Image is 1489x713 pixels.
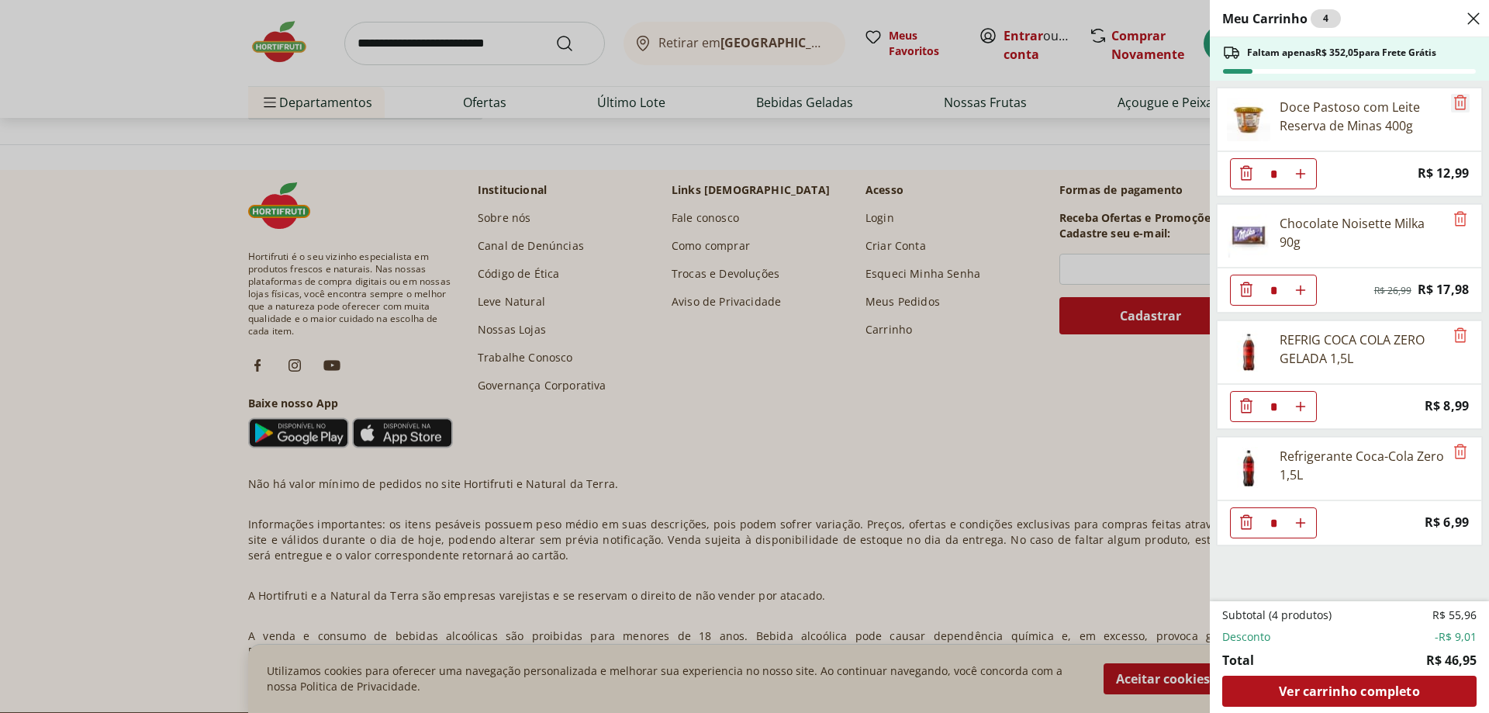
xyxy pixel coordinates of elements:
div: REFRIG COCA COLA ZERO GELADA 1,5L [1280,331,1444,368]
div: 4 [1311,9,1341,28]
span: Ver carrinho completo [1279,685,1419,697]
span: Faltam apenas R$ 352,05 para Frete Grátis [1247,47,1436,59]
span: R$ 46,95 [1426,651,1477,670]
button: Diminuir Quantidade [1231,275,1262,306]
img: Chocolate Noisette Milka 90g [1227,214,1270,258]
input: Quantidade Atual [1262,508,1285,538]
img: Refrigerante Coca-Cola Zero Gelada 1,5L [1227,331,1270,374]
span: Desconto [1222,629,1270,645]
button: Remove [1451,443,1470,462]
span: Total [1222,651,1254,670]
span: R$ 6,99 [1425,512,1469,533]
button: Aumentar Quantidade [1285,507,1316,538]
div: Doce Pastoso com Leite Reserva de Minas 400g [1280,98,1444,135]
button: Aumentar Quantidade [1285,275,1316,306]
button: Diminuir Quantidade [1231,391,1262,422]
div: Chocolate Noisette Milka 90g [1280,214,1444,251]
div: Refrigerante Coca-Cola Zero 1,5L [1280,447,1444,484]
button: Remove [1451,210,1470,229]
input: Quantidade Atual [1262,275,1285,305]
span: R$ 26,99 [1374,285,1411,297]
span: R$ 8,99 [1425,396,1469,417]
span: Subtotal (4 produtos) [1222,607,1332,623]
button: Aumentar Quantidade [1285,158,1316,189]
input: Quantidade Atual [1262,159,1285,189]
button: Diminuir Quantidade [1231,507,1262,538]
button: Aumentar Quantidade [1285,391,1316,422]
img: Doce Pastoso com Leite Reserva de Minas 400g [1227,98,1270,141]
button: Diminuir Quantidade [1231,158,1262,189]
button: Remove [1451,327,1470,345]
span: -R$ 9,01 [1435,629,1477,645]
input: Quantidade Atual [1262,392,1285,421]
a: Ver carrinho completo [1222,676,1477,707]
span: R$ 17,98 [1418,279,1469,300]
span: R$ 12,99 [1418,163,1469,184]
h2: Meu Carrinho [1222,9,1341,28]
button: Remove [1451,94,1470,112]
span: R$ 55,96 [1432,607,1477,623]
